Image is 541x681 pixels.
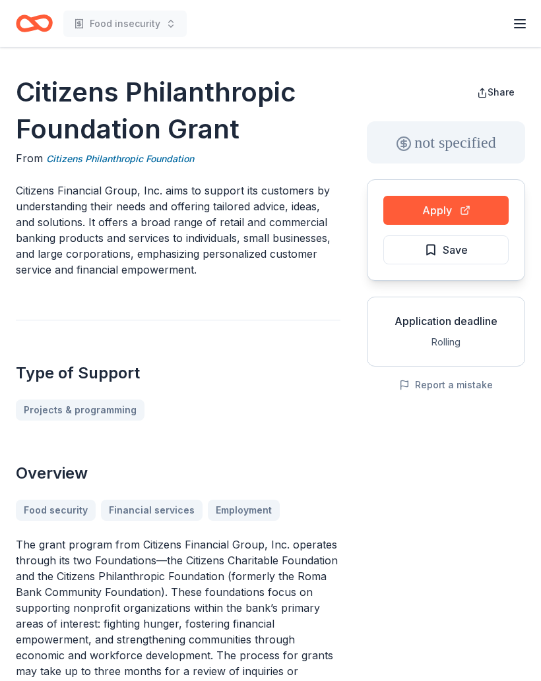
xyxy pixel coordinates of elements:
h2: Type of Support [16,363,340,384]
span: Food insecurity [90,16,160,32]
button: Report a mistake [399,377,493,393]
span: Share [488,86,515,98]
a: Home [16,8,53,39]
button: Food insecurity [63,11,187,37]
div: Application deadline [378,313,514,329]
div: Rolling [378,334,514,350]
a: Citizens Philanthropic Foundation [46,151,194,167]
p: Citizens Financial Group, Inc. aims to support its customers by understanding their needs and off... [16,183,340,278]
h2: Overview [16,463,340,484]
a: Projects & programming [16,400,144,421]
button: Apply [383,196,509,225]
h1: Citizens Philanthropic Foundation Grant [16,74,340,148]
span: Save [443,241,468,258]
div: From [16,150,340,167]
button: Save [383,235,509,264]
div: not specified [367,121,525,163]
button: Share [466,79,525,105]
